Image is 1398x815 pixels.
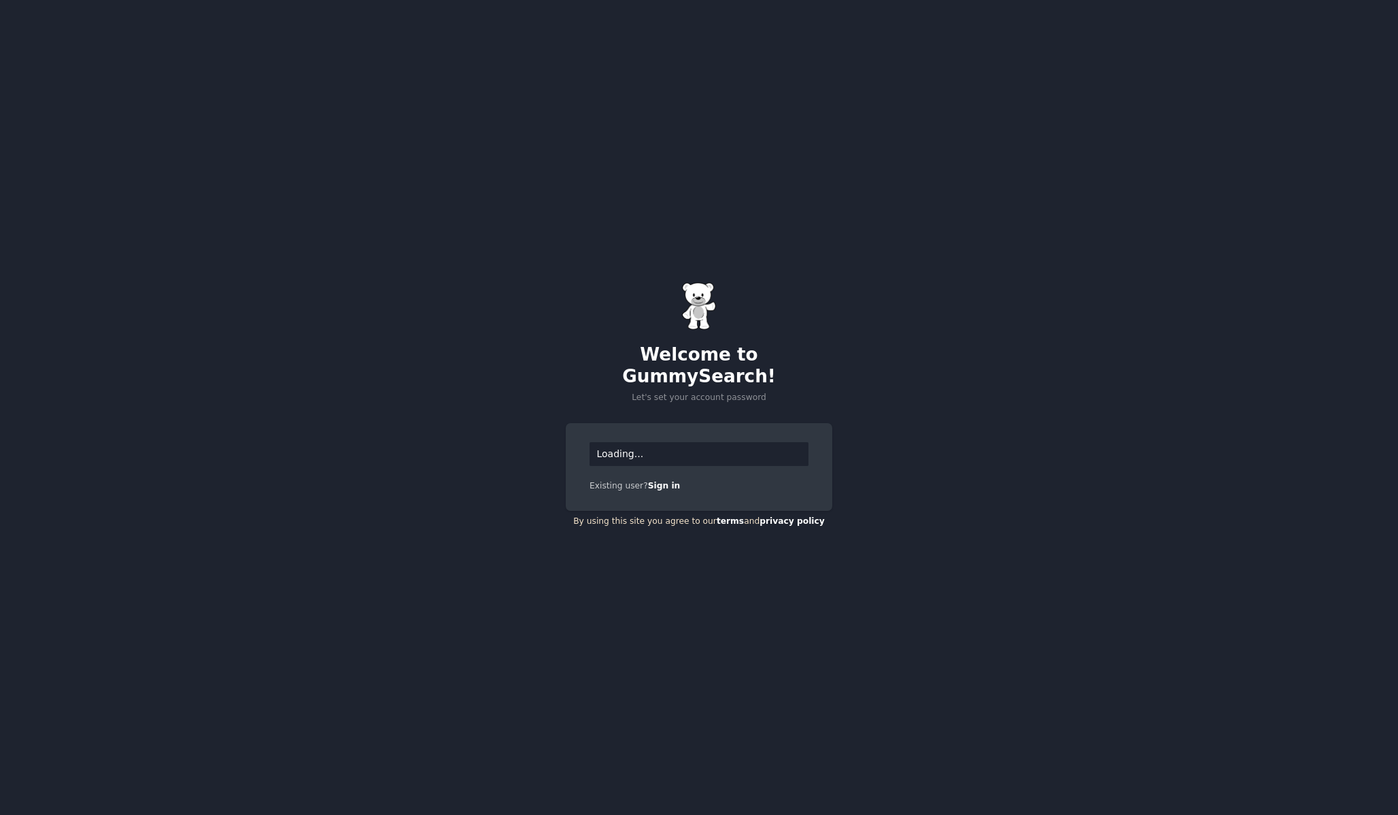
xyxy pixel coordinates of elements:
img: Gummy Bear [682,282,716,330]
a: terms [717,516,744,526]
p: Let's set your account password [566,392,832,404]
span: Existing user? [590,481,648,490]
a: privacy policy [760,516,825,526]
h2: Welcome to GummySearch! [566,344,832,387]
div: Loading... [590,442,808,466]
div: By using this site you agree to our and [566,511,832,533]
a: Sign in [648,481,681,490]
